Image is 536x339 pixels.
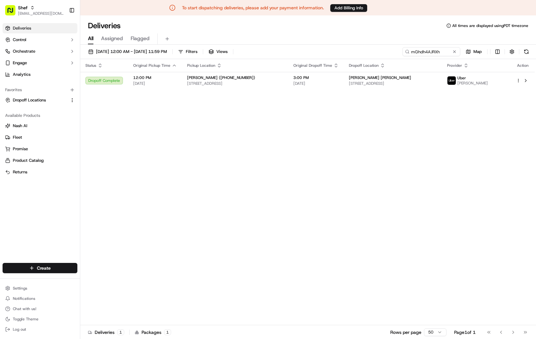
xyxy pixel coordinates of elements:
button: Control [3,35,77,45]
span: Uber [457,75,466,81]
button: Orchestrate [3,46,77,56]
a: Dropoff Locations [5,97,67,103]
span: [PERSON_NAME] [PERSON_NAME] [349,75,411,80]
button: Filters [175,47,200,56]
span: [DATE] 12:00 AM - [DATE] 11:59 PM [96,49,167,55]
img: uber-new-logo.jpeg [447,76,456,85]
div: Favorites [3,85,77,95]
button: Shef [18,4,28,11]
button: Nash AI [3,121,77,131]
span: Engage [13,60,27,66]
button: Views [206,47,230,56]
span: Map [473,49,482,55]
span: Dropoff Locations [13,97,46,103]
button: [DATE] 12:00 AM - [DATE] 11:59 PM [85,47,170,56]
span: Views [216,49,228,55]
span: [PERSON_NAME] [457,81,488,86]
h1: Deliveries [88,21,121,31]
a: Nash AI [5,123,75,129]
a: Product Catalog [5,158,75,163]
p: Rows per page [390,329,421,335]
button: Chat with us! [3,304,77,313]
span: Fleet [13,135,22,140]
button: Product Catalog [3,155,77,166]
span: Original Pickup Time [133,63,170,68]
span: Deliveries [13,25,31,31]
a: Returns [5,169,75,175]
div: Available Products [3,110,77,121]
button: Engage [3,58,77,68]
button: [EMAIL_ADDRESS][DOMAIN_NAME] [18,11,64,16]
span: Returns [13,169,27,175]
a: Fleet [5,135,75,140]
span: Original Dropoff Time [293,63,332,68]
span: Orchestrate [13,48,35,54]
button: Dropoff Locations [3,95,77,105]
span: 12:00 PM [133,75,177,80]
span: Dropoff Location [349,63,379,68]
button: Fleet [3,132,77,143]
a: Deliveries [3,23,77,33]
span: Toggle Theme [13,317,39,322]
span: All times are displayed using PDT timezone [452,23,528,28]
span: [DATE] [133,81,177,86]
div: Action [516,63,530,68]
span: Chat with us! [13,306,36,311]
button: Add Billing Info [330,4,367,12]
input: Type to search [402,47,460,56]
span: [PERSON_NAME] ([PHONE_NUMBER]) [187,75,255,80]
span: Create [37,265,51,271]
span: 3:00 PM [293,75,339,80]
p: To start dispatching deliveries, please add your payment information. [182,4,324,11]
button: Settings [3,284,77,293]
span: All [88,35,93,42]
span: Pickup Location [187,63,215,68]
span: Flagged [131,35,150,42]
button: Notifications [3,294,77,303]
span: Nash AI [13,123,27,129]
span: Log out [13,327,26,332]
span: Provider [447,63,462,68]
button: Toggle Theme [3,315,77,324]
div: 1 [117,329,124,335]
button: Promise [3,144,77,154]
span: Filters [186,49,197,55]
span: Analytics [13,72,30,77]
span: Status [85,63,96,68]
span: Assigned [101,35,123,42]
button: Returns [3,167,77,177]
span: Notifications [13,296,35,301]
span: [STREET_ADDRESS] [187,81,283,86]
div: Deliveries [88,329,124,335]
span: [DATE] [293,81,339,86]
button: Map [463,47,485,56]
span: [STREET_ADDRESS] [349,81,437,86]
span: Settings [13,286,27,291]
span: Control [13,37,26,43]
button: Refresh [522,47,531,56]
button: Create [3,263,77,273]
a: Promise [5,146,75,152]
button: Log out [3,325,77,334]
div: Packages [135,329,171,335]
span: Promise [13,146,28,152]
div: 1 [164,329,171,335]
a: Analytics [3,69,77,80]
div: Page 1 of 1 [454,329,476,335]
button: Shef[EMAIL_ADDRESS][DOMAIN_NAME] [3,3,66,18]
span: Product Catalog [13,158,44,163]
